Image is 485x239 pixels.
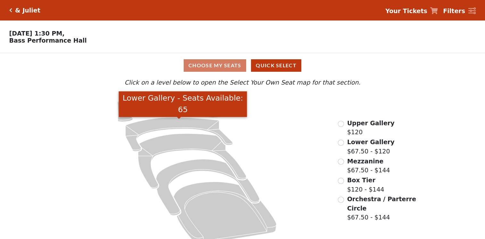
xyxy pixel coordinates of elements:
[347,138,395,145] span: Lower Gallery
[126,118,233,152] path: Lower Gallery - Seats Available: 65
[347,119,395,137] label: $120
[347,176,384,194] label: $120 - $144
[385,7,427,14] strong: Your Tickets
[385,6,438,16] a: Your Tickets
[347,119,395,127] span: Upper Gallery
[347,177,375,184] span: Box Tier
[347,158,383,165] span: Mezzanine
[15,7,40,14] h5: & Juliet
[9,8,12,12] a: Click here to go back to filters
[347,195,416,212] span: Orchestra / Parterre Circle
[443,7,465,14] strong: Filters
[65,78,420,87] p: Click on a level below to open the Select Your Own Seat map for that section.
[251,59,301,72] button: Quick Select
[443,6,476,16] a: Filters
[347,157,390,175] label: $67.50 - $144
[347,137,395,156] label: $67.50 - $120
[347,194,417,222] label: $67.50 - $144
[119,91,247,117] div: Lower Gallery - Seats Available: 65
